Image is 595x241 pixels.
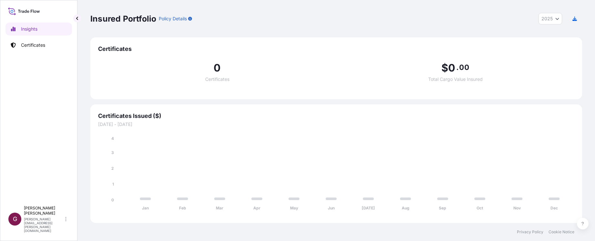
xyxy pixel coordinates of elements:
a: Insights [5,23,72,35]
tspan: Feb [179,206,186,210]
span: 00 [459,65,469,70]
tspan: Apr [253,206,260,210]
span: . [456,65,459,70]
tspan: Oct [477,206,483,210]
p: Policy Details [159,15,187,22]
tspan: [DATE] [362,206,375,210]
tspan: Jan [142,206,149,210]
a: Privacy Policy [517,229,543,235]
span: Total Cargo Value Insured [428,77,483,82]
span: 0 [448,63,455,73]
span: Certificates Issued ($) [98,112,574,120]
p: Certificates [21,42,45,48]
tspan: Mar [216,206,223,210]
a: Cookie Notice [549,229,574,235]
span: 2025 [541,15,553,22]
tspan: Dec [550,206,558,210]
span: 0 [214,63,221,73]
tspan: 1 [112,182,114,187]
tspan: Nov [513,206,521,210]
p: [PERSON_NAME][EMAIL_ADDRESS][PERSON_NAME][DOMAIN_NAME] [24,217,64,233]
span: Certificates [205,77,229,82]
a: Certificates [5,39,72,52]
tspan: 4 [111,136,114,141]
span: G [13,216,17,222]
p: [PERSON_NAME] [PERSON_NAME] [24,206,64,216]
span: Certificates [98,45,574,53]
p: Insights [21,26,37,32]
tspan: May [290,206,298,210]
span: [DATE] - [DATE] [98,121,574,128]
tspan: 2 [111,166,114,171]
span: $ [441,63,448,73]
tspan: Sep [439,206,446,210]
p: Insured Portfolio [90,14,156,24]
tspan: 0 [111,198,114,202]
tspan: Jun [328,206,335,210]
tspan: 3 [111,150,114,155]
tspan: Aug [402,206,409,210]
button: Year Selector [539,13,562,24]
